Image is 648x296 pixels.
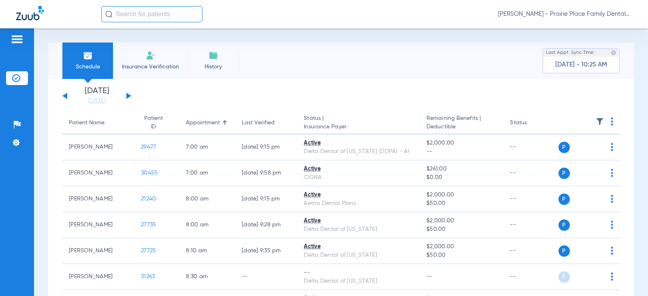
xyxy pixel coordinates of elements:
[235,212,297,238] td: [DATE] 9:28 PM
[304,225,414,234] div: Delta Dental of [US_STATE]
[304,147,414,156] div: Delta Dental of [US_STATE] (DDPA) - AI
[141,170,158,176] span: 30455
[558,245,570,257] span: P
[426,147,497,156] span: --
[503,134,558,160] td: --
[194,63,232,71] span: History
[503,264,558,290] td: --
[179,186,235,212] td: 8:00 AM
[105,11,113,18] img: Search Icon
[426,191,497,199] span: $2,000.00
[426,225,497,234] span: $50.00
[426,165,497,173] span: $261.00
[304,217,414,225] div: Active
[141,248,156,253] span: 27725
[72,87,121,105] li: [DATE]
[62,264,134,290] td: [PERSON_NAME]
[611,117,613,126] img: group-dot-blue.svg
[179,238,235,264] td: 8:10 AM
[141,114,173,131] div: Patient ID
[83,51,93,60] img: Schedule
[235,264,297,290] td: --
[16,6,44,20] img: Zuub Logo
[235,134,297,160] td: [DATE] 9:15 PM
[62,186,134,212] td: [PERSON_NAME]
[420,112,503,134] th: Remaining Benefits |
[304,199,414,208] div: Aetna Dental Plans
[503,112,558,134] th: Status
[611,247,613,255] img: group-dot-blue.svg
[235,160,297,186] td: [DATE] 9:58 PM
[546,49,595,57] span: Last Appt. Sync Time:
[426,243,497,251] span: $2,000.00
[503,160,558,186] td: --
[503,186,558,212] td: --
[242,119,275,127] div: Last Verified
[558,271,570,283] span: P
[179,160,235,186] td: 7:00 AM
[304,173,414,182] div: CIGNA
[235,186,297,212] td: [DATE] 9:15 PM
[179,212,235,238] td: 8:00 AM
[611,273,613,281] img: group-dot-blue.svg
[209,51,218,60] img: History
[141,114,166,131] div: Patient ID
[304,191,414,199] div: Active
[69,119,104,127] div: Patient Name
[141,196,156,202] span: 21240
[558,219,570,231] span: P
[68,63,107,71] span: Schedule
[558,194,570,205] span: P
[426,123,497,131] span: Deductible
[503,238,558,264] td: --
[186,119,220,127] div: Appointment
[426,217,497,225] span: $2,000.00
[141,222,156,228] span: 27735
[235,238,297,264] td: [DATE] 9:35 PM
[179,134,235,160] td: 7:00 AM
[62,134,134,160] td: [PERSON_NAME]
[304,243,414,251] div: Active
[611,169,613,177] img: group-dot-blue.svg
[558,168,570,179] span: P
[555,61,607,69] span: [DATE] - 10:25 AM
[297,112,420,134] th: Status |
[596,117,604,126] img: filter.svg
[304,277,414,285] div: Delta Dental of [US_STATE]
[558,142,570,153] span: P
[69,119,128,127] div: Patient Name
[141,274,155,279] span: 31263
[11,34,23,44] img: hamburger-icon
[426,274,433,279] span: --
[141,144,156,150] span: 29477
[426,251,497,260] span: $50.00
[611,50,616,55] img: last sync help info
[186,119,229,127] div: Appointment
[503,212,558,238] td: --
[72,97,121,105] a: [DATE]
[179,264,235,290] td: 8:30 AM
[242,119,291,127] div: Last Verified
[304,123,414,131] span: Insurance Payer
[498,10,632,18] span: [PERSON_NAME] - Prairie Place Family Dental
[62,212,134,238] td: [PERSON_NAME]
[304,165,414,173] div: Active
[62,160,134,186] td: [PERSON_NAME]
[146,51,156,60] img: Manual Insurance Verification
[426,173,497,182] span: $0.00
[62,238,134,264] td: [PERSON_NAME]
[304,139,414,147] div: Active
[304,251,414,260] div: Delta Dental of [US_STATE]
[611,195,613,203] img: group-dot-blue.svg
[426,139,497,147] span: $2,000.00
[304,268,414,277] div: --
[426,199,497,208] span: $50.00
[119,63,182,71] span: Insurance Verification
[101,6,202,22] input: Search for patients
[611,143,613,151] img: group-dot-blue.svg
[611,221,613,229] img: group-dot-blue.svg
